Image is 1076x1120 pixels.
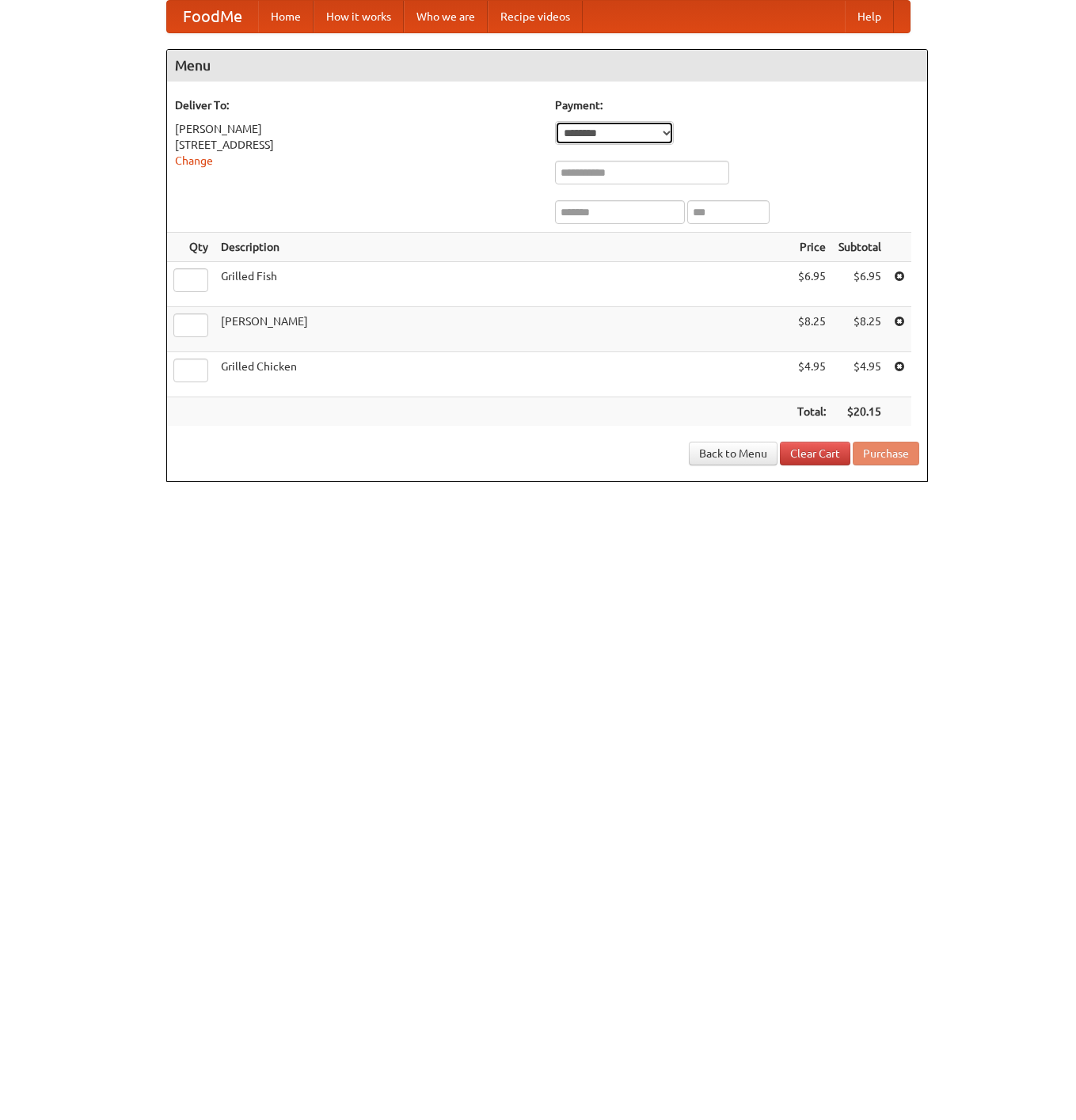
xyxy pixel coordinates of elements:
h5: Payment: [555,97,919,113]
td: Grilled Chicken [215,352,791,397]
a: Clear Cart [780,442,850,465]
td: [PERSON_NAME] [215,307,791,352]
a: Help [845,1,894,32]
a: Change [175,154,213,167]
th: Total: [791,397,832,427]
a: How it works [314,1,404,32]
td: $4.95 [791,352,832,397]
h4: Menu [167,50,927,82]
td: $6.95 [791,262,832,307]
a: FoodMe [167,1,258,32]
th: $20.15 [832,397,888,427]
th: Price [791,233,832,262]
a: Home [258,1,314,32]
td: $4.95 [832,352,888,397]
a: Who we are [404,1,488,32]
td: $6.95 [832,262,888,307]
th: Description [215,233,791,262]
th: Subtotal [832,233,888,262]
div: [PERSON_NAME] [175,121,539,137]
button: Purchase [853,442,919,465]
td: $8.25 [832,307,888,352]
td: $8.25 [791,307,832,352]
h5: Deliver To: [175,97,539,113]
td: Grilled Fish [215,262,791,307]
div: [STREET_ADDRESS] [175,137,539,153]
a: Recipe videos [488,1,583,32]
th: Qty [167,233,215,262]
a: Back to Menu [689,442,778,465]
